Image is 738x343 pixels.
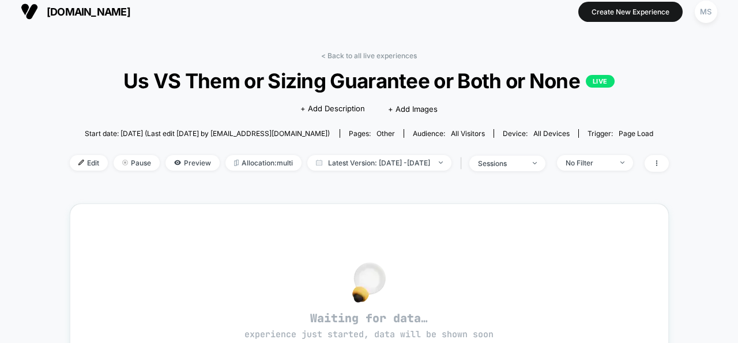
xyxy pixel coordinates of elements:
span: Latest Version: [DATE] - [DATE] [307,155,451,171]
span: Start date: [DATE] (Last edit [DATE] by [EMAIL_ADDRESS][DOMAIN_NAME]) [85,129,330,138]
img: end [439,161,443,164]
span: Device: [494,129,578,138]
div: MS [695,1,717,23]
button: [DOMAIN_NAME] [17,2,134,21]
div: sessions [478,159,524,168]
img: Visually logo [21,3,38,20]
a: < Back to all live experiences [321,51,417,60]
div: No Filter [566,159,612,167]
span: Waiting for data… [91,311,648,341]
span: Edit [70,155,108,171]
img: calendar [316,160,322,165]
span: all devices [533,129,570,138]
img: rebalance [234,160,239,166]
div: Audience: [413,129,485,138]
div: Pages: [349,129,395,138]
span: other [376,129,395,138]
span: + Add Description [300,103,365,115]
div: Trigger: [588,129,653,138]
span: Us VS Them or Sizing Guarantee or Both or None [99,69,638,93]
span: Pause [114,155,160,171]
button: Create New Experience [578,2,683,22]
img: end [122,160,128,165]
span: Page Load [619,129,653,138]
span: Allocation: multi [225,155,302,171]
span: | [457,155,469,172]
span: experience just started, data will be shown soon [244,329,494,340]
img: end [620,161,624,164]
span: Preview [165,155,220,171]
span: [DOMAIN_NAME] [47,6,130,18]
img: no_data [352,262,386,303]
span: + Add Images [388,104,438,114]
span: All Visitors [451,129,485,138]
p: LIVE [586,75,615,88]
img: edit [78,160,84,165]
img: end [533,162,537,164]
